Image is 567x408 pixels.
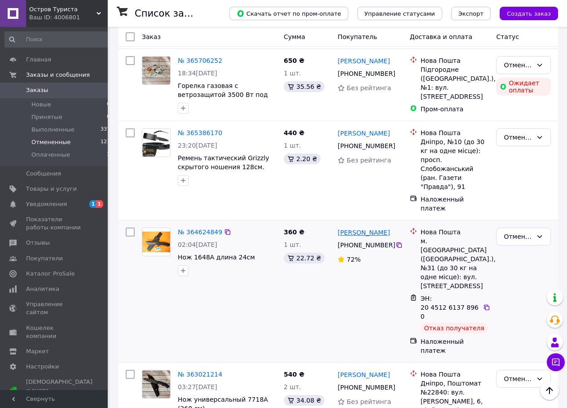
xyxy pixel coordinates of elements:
span: 0 [107,101,110,109]
h1: Список заказов [135,8,212,19]
a: Горелка газовая с ветрозащитой 3500 Вт под цанговый и резьбовый баллон нержавейка [178,82,268,116]
div: [PHONE_NUMBER] [336,239,396,251]
span: Доставка и оплата [410,33,472,40]
div: [PHONE_NUMBER] [336,140,396,152]
span: Управление статусами [365,10,435,17]
button: Экспорт [451,7,491,20]
span: Статус [496,33,519,40]
span: Без рейтинга [347,84,391,92]
span: Принятые [31,113,62,121]
span: 337 [101,126,110,134]
a: Создать заказ [491,9,558,17]
div: Дніпро, №10 (до 30 кг на одне місце): просп. Слобожанський (ран. Газети "Правда"), 91 [421,137,489,191]
span: 3 [107,151,110,159]
span: Скачать отчет по пром-оплате [237,9,341,18]
input: Поиск [4,31,111,48]
span: 650 ₴ [284,57,304,64]
div: Наложенный платеж [421,337,489,355]
div: Пром-оплата [421,105,489,114]
button: Чат с покупателем [547,353,565,371]
div: Нова Пошта [421,56,489,65]
span: 440 ₴ [284,129,304,136]
div: Отменен [504,232,532,241]
span: Кошелек компании [26,324,83,340]
span: Аналитика [26,285,59,293]
span: 121 [101,138,110,146]
div: 22.72 ₴ [284,253,325,263]
span: 360 ₴ [284,228,304,236]
button: Наверх [540,381,559,400]
button: Создать заказ [500,7,558,20]
span: Покупатель [338,33,377,40]
span: Экспорт [458,10,483,17]
span: 1 шт. [284,70,301,77]
span: [DEMOGRAPHIC_DATA] и счета [26,378,92,403]
a: № 365706252 [178,57,222,64]
img: Фото товару [142,57,170,84]
div: м. [GEOGRAPHIC_DATA] ([GEOGRAPHIC_DATA].), №31 (до 30 кг на одне місце): вул. [STREET_ADDRESS] [421,237,489,290]
a: Фото товару [142,228,171,256]
span: Отзывы [26,239,50,247]
span: Заказ [142,33,161,40]
div: Підгородне ([GEOGRAPHIC_DATA].), №1: вул. [STREET_ADDRESS] [421,65,489,101]
a: Ремень тактический Grizzly скрытого ношения 128см. [178,154,269,171]
span: 03:27[DATE] [178,383,217,390]
div: 2.20 ₴ [284,154,321,164]
img: Фото товару [142,129,170,157]
div: [PHONE_NUMBER] [336,67,396,80]
button: Скачать отчет по пром-оплате [229,7,348,20]
span: 2 шт. [284,383,301,390]
span: Сообщения [26,170,61,178]
a: Фото товару [142,56,171,85]
div: 34.08 ₴ [284,395,325,406]
div: Отменен [504,60,532,70]
div: 35.56 ₴ [284,81,325,92]
a: [PERSON_NAME] [338,228,390,237]
span: 1 [89,200,97,208]
a: Фото товару [142,128,171,157]
div: Отменен [504,132,532,142]
div: Ваш ID: 4006801 [29,13,108,22]
span: Заказы и сообщения [26,71,90,79]
div: Нова Пошта [421,370,489,379]
img: Фото товару [142,370,170,398]
span: Сумма [284,33,305,40]
a: Нож 1648А длина 24см [178,254,255,261]
div: Наложенный платеж [421,195,489,213]
span: 1 шт. [284,142,301,149]
a: [PERSON_NAME] [338,57,390,66]
span: 72% [347,256,360,263]
span: Отмененные [31,138,70,146]
span: 540 ₴ [284,371,304,378]
span: Маркет [26,347,49,355]
span: Покупатели [26,254,63,263]
span: Главная [26,56,51,64]
a: [PERSON_NAME] [338,370,390,379]
span: 1 [96,200,103,208]
div: Нова Пошта [421,228,489,237]
span: Уведомления [26,200,67,208]
span: Без рейтинга [347,398,391,405]
span: Заказы [26,86,48,94]
span: 02:04[DATE] [178,241,217,248]
span: 23:20[DATE] [178,142,217,149]
button: Управление статусами [357,7,442,20]
div: Отменен [504,374,532,384]
div: Отказ получателя [421,323,488,333]
span: 18:34[DATE] [178,70,217,77]
span: Новые [31,101,51,109]
a: № 365386170 [178,129,222,136]
div: Нова Пошта [421,128,489,137]
span: Управление сайтом [26,300,83,316]
span: Настройки [26,363,59,371]
div: [PHONE_NUMBER] [336,381,396,394]
span: Создать заказ [507,10,551,17]
a: [PERSON_NAME] [338,129,390,138]
span: ЭН: 20 4512 6137 8960 [421,295,479,320]
span: Каталог ProSale [26,270,75,278]
span: 1 шт. [284,241,301,248]
span: Выполненные [31,126,75,134]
